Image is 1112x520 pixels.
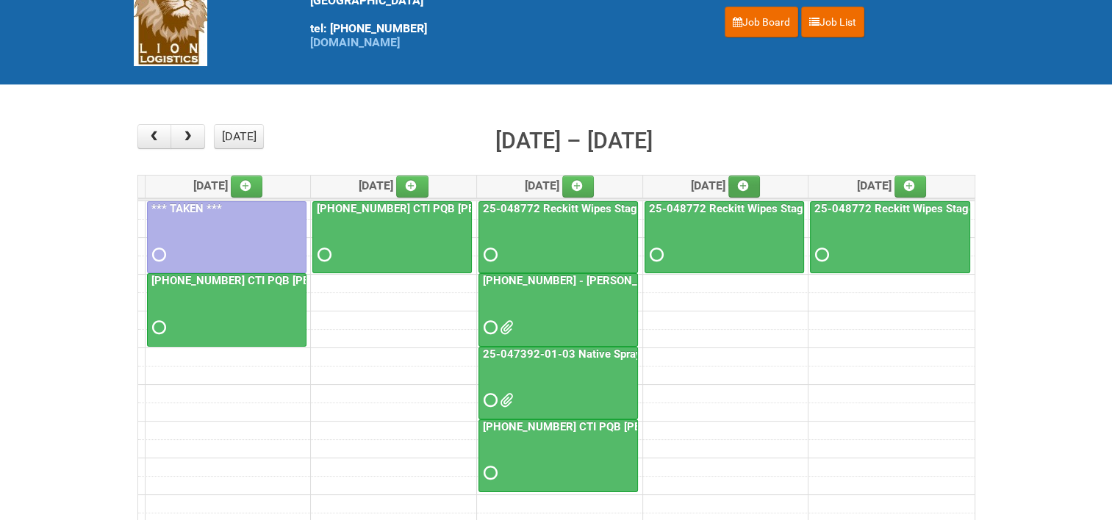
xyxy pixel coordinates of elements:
[152,250,162,260] span: Requested
[811,202,1100,215] a: 25-048772 Reckitt Wipes Stage 4 - blinding/labeling day
[484,322,494,333] span: Requested
[801,7,864,37] a: Job List
[148,274,492,287] a: [PHONE_NUMBER] CTI PQB [PERSON_NAME] Real US - blinding day
[650,250,660,260] span: Requested
[691,178,761,192] span: [DATE]
[525,178,595,192] span: [DATE]
[478,347,638,419] a: 25-047392-01-03 Native Spray Rapid Response
[645,201,804,274] a: 25-048772 Reckitt Wipes Stage 4 - blinding/labeling day
[646,202,935,215] a: 25-048772 Reckitt Wipes Stage 4 - blinding/labeling day
[480,274,739,287] a: [PHONE_NUMBER] - [PERSON_NAME] UFC CUT US
[147,273,306,346] a: [PHONE_NUMBER] CTI PQB [PERSON_NAME] Real US - blinding day
[480,420,823,433] a: [PHONE_NUMBER] CTI PQB [PERSON_NAME] Real US - blinding day
[193,178,263,192] span: [DATE]
[484,395,494,405] span: Requested
[312,201,472,274] a: [PHONE_NUMBER] CTI PQB [PERSON_NAME] Real US - blinding day
[478,419,638,492] a: [PHONE_NUMBER] CTI PQB [PERSON_NAME] Real US - blinding day
[214,124,264,149] button: [DATE]
[152,322,162,333] span: Requested
[894,176,927,198] a: Add an event
[478,201,638,274] a: 25-048772 Reckitt Wipes Stage 4 - blinding/labeling day
[484,250,494,260] span: Requested
[857,178,927,192] span: [DATE]
[725,7,798,37] a: Job Board
[480,347,727,361] a: 25-047392-01-03 Native Spray Rapid Response
[728,176,761,198] a: Add an event
[480,202,769,215] a: 25-048772 Reckitt Wipes Stage 4 - blinding/labeling day
[810,201,970,274] a: 25-048772 Reckitt Wipes Stage 4 - blinding/labeling day
[815,250,825,260] span: Requested
[359,178,428,192] span: [DATE]
[500,395,510,405] span: 25-047392-01-03 JNF.DOC 25-047392-01-03 - MDN.xlsx
[495,124,653,158] h2: [DATE] – [DATE]
[314,202,657,215] a: [PHONE_NUMBER] CTI PQB [PERSON_NAME] Real US - blinding day
[310,35,400,49] a: [DOMAIN_NAME]
[500,322,510,333] span: JNF.DOC MDN (2).xlsx MDN.xlsx
[396,176,428,198] a: Add an event
[562,176,595,198] a: Add an event
[231,176,263,198] a: Add an event
[484,468,494,478] span: Requested
[478,273,638,346] a: [PHONE_NUMBER] - [PERSON_NAME] UFC CUT US
[318,250,328,260] span: Requested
